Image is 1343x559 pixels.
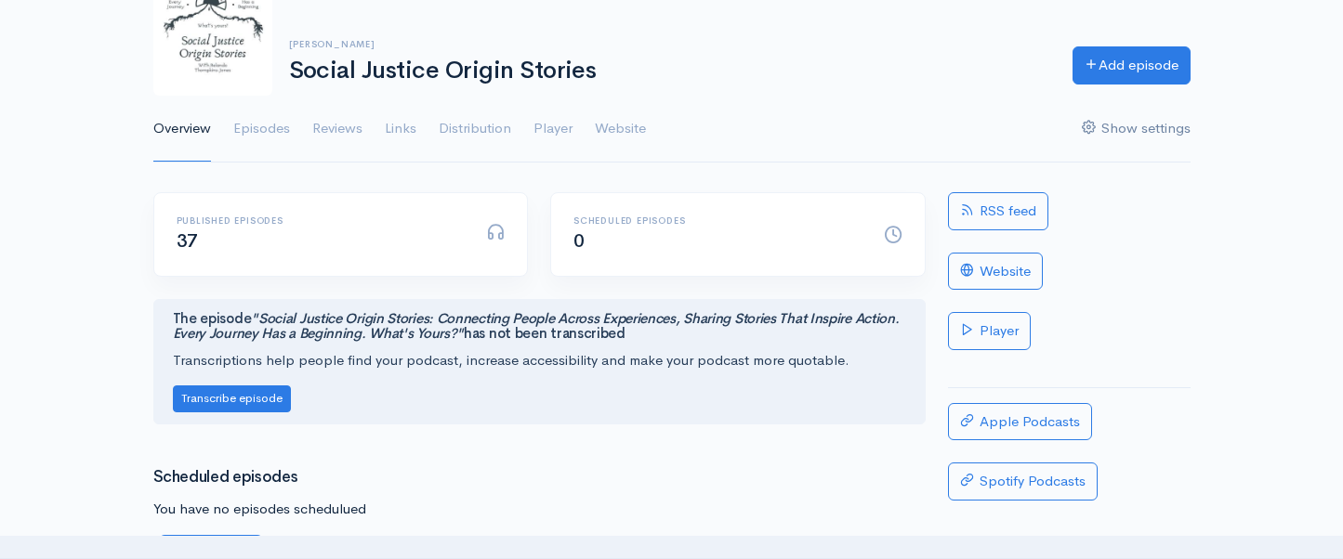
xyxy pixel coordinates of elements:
[153,469,926,487] h3: Scheduled episodes
[173,350,906,371] p: Transcriptions help people find your podcast, increase accessibility and make your podcast more q...
[173,311,906,342] h4: The episode has not been transcribed
[1073,46,1191,84] a: Add episode
[153,96,211,162] a: Overview
[153,499,926,520] p: You have no episodes schedulued
[439,96,511,162] a: Distribution
[948,462,1098,500] a: Spotify Podcasts
[233,96,290,162] a: Episodes
[948,192,1048,230] a: RSS feed
[173,388,291,406] a: Transcribe episode
[948,253,1043,291] a: Website
[289,58,1050,84] h1: Social Justice Origin Stories
[312,96,362,162] a: Reviews
[385,96,416,162] a: Links
[948,403,1092,441] a: Apple Podcasts
[573,215,862,226] h6: Scheduled episodes
[177,215,465,226] h6: Published episodes
[573,229,585,253] span: 0
[948,312,1031,350] a: Player
[533,96,573,162] a: Player
[1082,96,1191,162] a: Show settings
[177,229,198,253] span: 37
[595,96,646,162] a: Website
[173,385,291,412] button: Transcribe episode
[289,39,1050,49] h6: [PERSON_NAME]
[173,309,900,343] i: "Social Justice Origin Stories: Connecting People Across Experiences, Sharing Stories That Inspir...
